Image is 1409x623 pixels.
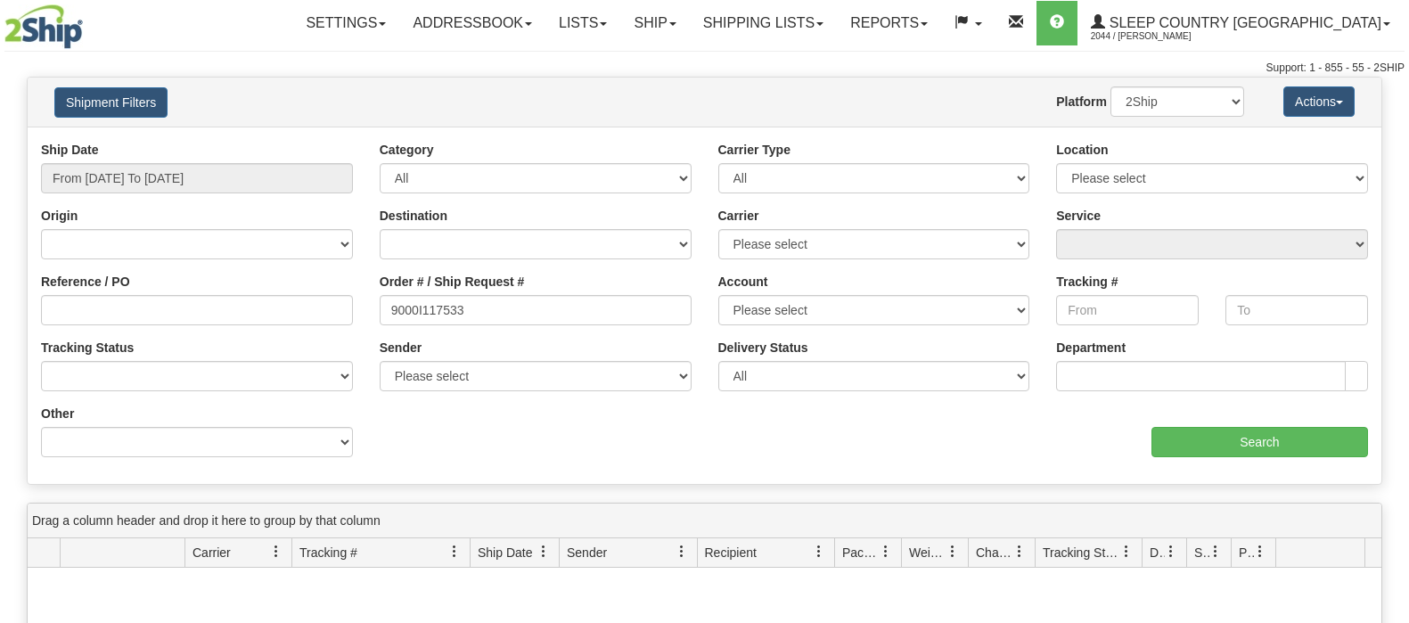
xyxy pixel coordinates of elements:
[1091,28,1225,45] span: 2044 / [PERSON_NAME]
[193,544,231,562] span: Carrier
[837,1,941,45] a: Reports
[1368,220,1407,402] iframe: chat widget
[842,544,880,562] span: Packages
[1043,544,1120,562] span: Tracking Status
[871,537,901,567] a: Packages filter column settings
[380,339,422,357] label: Sender
[380,141,434,159] label: Category
[976,544,1013,562] span: Charge
[41,273,130,291] label: Reference / PO
[41,207,78,225] label: Origin
[804,537,834,567] a: Recipient filter column settings
[399,1,545,45] a: Addressbook
[1004,537,1035,567] a: Charge filter column settings
[292,1,399,45] a: Settings
[54,87,168,118] button: Shipment Filters
[718,339,808,357] label: Delivery Status
[1194,544,1209,562] span: Shipment Issues
[718,207,759,225] label: Carrier
[1056,141,1108,159] label: Location
[667,537,697,567] a: Sender filter column settings
[718,273,768,291] label: Account
[4,4,83,49] img: logo2044.jpg
[1056,207,1101,225] label: Service
[299,544,357,562] span: Tracking #
[1151,427,1368,457] input: Search
[718,141,791,159] label: Carrier Type
[567,544,607,562] span: Sender
[938,537,968,567] a: Weight filter column settings
[1105,15,1381,30] span: Sleep Country [GEOGRAPHIC_DATA]
[705,544,757,562] span: Recipient
[528,537,559,567] a: Ship Date filter column settings
[4,61,1405,76] div: Support: 1 - 855 - 55 - 2SHIP
[41,405,74,422] label: Other
[1056,295,1199,325] input: From
[478,544,532,562] span: Ship Date
[1056,273,1118,291] label: Tracking #
[1111,537,1142,567] a: Tracking Status filter column settings
[909,544,946,562] span: Weight
[1150,544,1165,562] span: Delivery Status
[1200,537,1231,567] a: Shipment Issues filter column settings
[1239,544,1254,562] span: Pickup Status
[545,1,620,45] a: Lists
[620,1,689,45] a: Ship
[261,537,291,567] a: Carrier filter column settings
[1225,295,1368,325] input: To
[1056,93,1107,111] label: Platform
[28,504,1381,538] div: grid grouping header
[1156,537,1186,567] a: Delivery Status filter column settings
[41,141,99,159] label: Ship Date
[1056,339,1126,357] label: Department
[439,537,470,567] a: Tracking # filter column settings
[41,339,134,357] label: Tracking Status
[1283,86,1355,117] button: Actions
[380,207,447,225] label: Destination
[690,1,837,45] a: Shipping lists
[1245,537,1275,567] a: Pickup Status filter column settings
[1077,1,1404,45] a: Sleep Country [GEOGRAPHIC_DATA] 2044 / [PERSON_NAME]
[380,273,525,291] label: Order # / Ship Request #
